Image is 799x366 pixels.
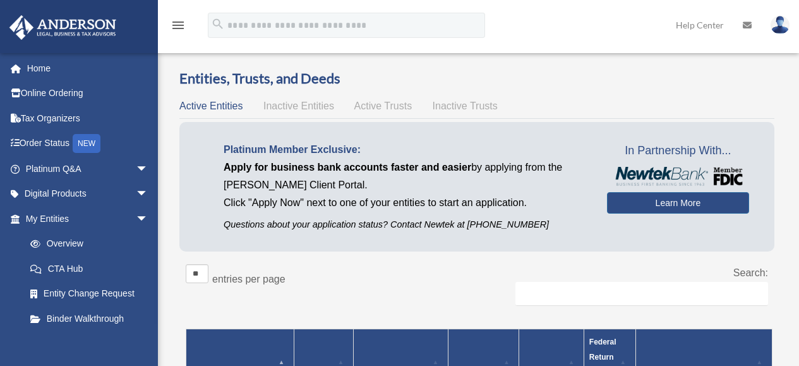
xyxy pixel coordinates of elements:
span: arrow_drop_down [136,181,161,207]
a: Order StatusNEW [9,131,167,157]
label: Search: [733,267,768,278]
span: arrow_drop_down [136,206,161,232]
label: entries per page [212,274,285,284]
a: Platinum Q&Aarrow_drop_down [9,156,167,181]
a: Overview [18,231,155,257]
a: CTA Hub [18,256,161,281]
a: My Entitiesarrow_drop_down [9,206,161,231]
a: Entity Change Request [18,281,161,307]
span: Inactive Trusts [433,101,498,111]
img: Anderson Advisors Platinum Portal [6,15,120,40]
p: by applying from the [PERSON_NAME] Client Portal. [224,159,588,194]
span: Active Entities [179,101,243,111]
h3: Entities, Trusts, and Deeds [179,69,774,88]
p: Platinum Member Exclusive: [224,141,588,159]
a: menu [171,22,186,33]
i: menu [171,18,186,33]
a: Home [9,56,167,81]
span: Inactive Entities [263,101,334,111]
span: arrow_drop_down [136,156,161,182]
p: Questions about your application status? Contact Newtek at [PHONE_NUMBER] [224,217,588,233]
a: Online Ordering [9,81,167,106]
a: Tax Organizers [9,106,167,131]
img: NewtekBankLogoSM.png [613,167,743,186]
a: Binder Walkthrough [18,306,161,331]
img: User Pic [771,16,790,34]
a: Digital Productsarrow_drop_down [9,181,167,207]
div: NEW [73,134,100,153]
span: Apply for business bank accounts faster and easier [224,162,471,173]
span: In Partnership With... [607,141,749,161]
p: Click "Apply Now" next to one of your entities to start an application. [224,194,588,212]
a: Learn More [607,192,749,214]
span: Active Trusts [354,101,412,111]
i: search [211,17,225,31]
